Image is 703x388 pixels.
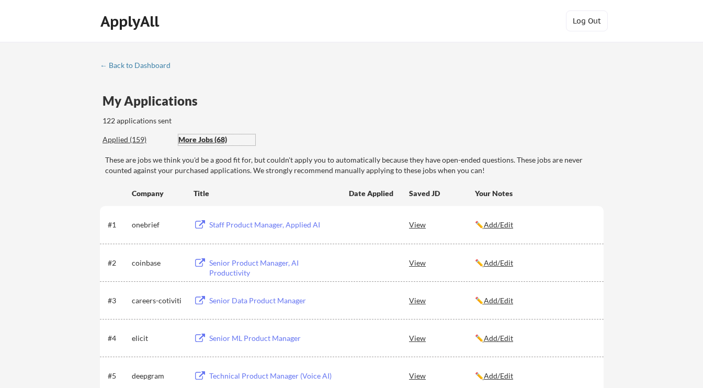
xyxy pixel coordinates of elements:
div: #4 [108,333,128,344]
div: Date Applied [349,188,395,199]
button: Log Out [566,10,608,31]
div: ← Back to Dashboard [100,62,178,69]
div: Senior ML Product Manager [209,333,339,344]
div: deepgram [132,371,184,381]
div: Staff Product Manager, Applied AI [209,220,339,230]
div: Technical Product Manager (Voice AI) [209,371,339,381]
div: #1 [108,220,128,230]
a: ← Back to Dashboard [100,61,178,72]
div: coinbase [132,258,184,268]
div: View [409,328,475,347]
u: Add/Edit [484,220,513,229]
div: View [409,366,475,385]
div: ✏️ [475,220,594,230]
div: onebrief [132,220,184,230]
div: careers-cotiviti [132,295,184,306]
div: Senior Data Product Manager [209,295,339,306]
div: elicit [132,333,184,344]
div: Applied (159) [103,134,171,145]
div: Company [132,188,184,199]
div: #5 [108,371,128,381]
div: #3 [108,295,128,306]
u: Add/Edit [484,258,513,267]
div: My Applications [103,95,206,107]
div: Saved JD [409,184,475,202]
div: 122 applications sent [103,116,305,126]
div: View [409,253,475,272]
div: Your Notes [475,188,594,199]
div: ✏️ [475,295,594,306]
u: Add/Edit [484,334,513,343]
div: #2 [108,258,128,268]
div: Senior Product Manager, AI Productivity [209,258,339,278]
div: View [409,215,475,234]
div: ✏️ [475,371,594,381]
div: These are job applications we think you'd be a good fit for, but couldn't apply you to automatica... [178,134,255,145]
div: These are jobs we think you'd be a good fit for, but couldn't apply you to automatically because ... [105,155,604,175]
div: ApplyAll [100,13,162,30]
div: These are all the jobs you've been applied to so far. [103,134,171,145]
div: More Jobs (68) [178,134,255,145]
div: ✏️ [475,333,594,344]
div: Title [194,188,339,199]
u: Add/Edit [484,371,513,380]
u: Add/Edit [484,296,513,305]
div: View [409,291,475,310]
div: ✏️ [475,258,594,268]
